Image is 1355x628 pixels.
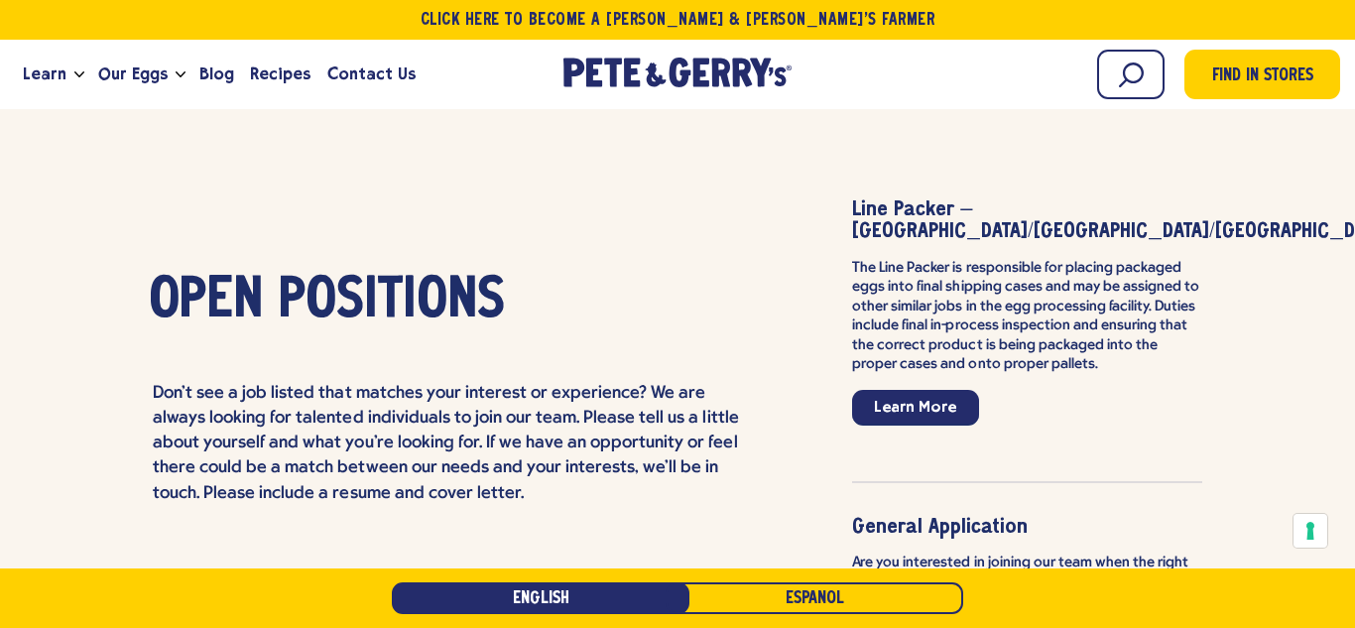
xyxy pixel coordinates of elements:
a: Recipes [242,48,318,101]
a: Learn More [852,390,979,426]
a: Learn [15,48,74,101]
span: Our Eggs [98,62,168,86]
p: Don't see a job listed that matches your interest or experience? We are always looking for talent... [153,381,742,506]
a: English [392,582,689,614]
a: Blog [191,48,242,101]
span: Recipes [250,62,310,86]
button: Open the dropdown menu for Our Eggs [176,71,185,78]
a: Find in Stores [1184,50,1340,99]
span: Contact Us [327,62,416,86]
span: Learn [23,62,66,86]
button: Your consent preferences for tracking technologies [1293,514,1327,548]
a: Español [666,582,963,614]
span: Positions [279,272,505,331]
strong: General Application [852,518,1028,537]
span: Blog [199,62,234,86]
a: Contact Us [319,48,424,101]
a: Our Eggs [90,48,176,101]
li: item [852,199,1202,483]
span: Open [149,272,263,331]
p: The Line Packer is responsible for placing packaged eggs into final shipping cases and may be ass... [852,259,1202,375]
span: Find in Stores [1212,63,1313,90]
button: Open the dropdown menu for Learn [74,71,84,78]
input: Search [1097,50,1165,99]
